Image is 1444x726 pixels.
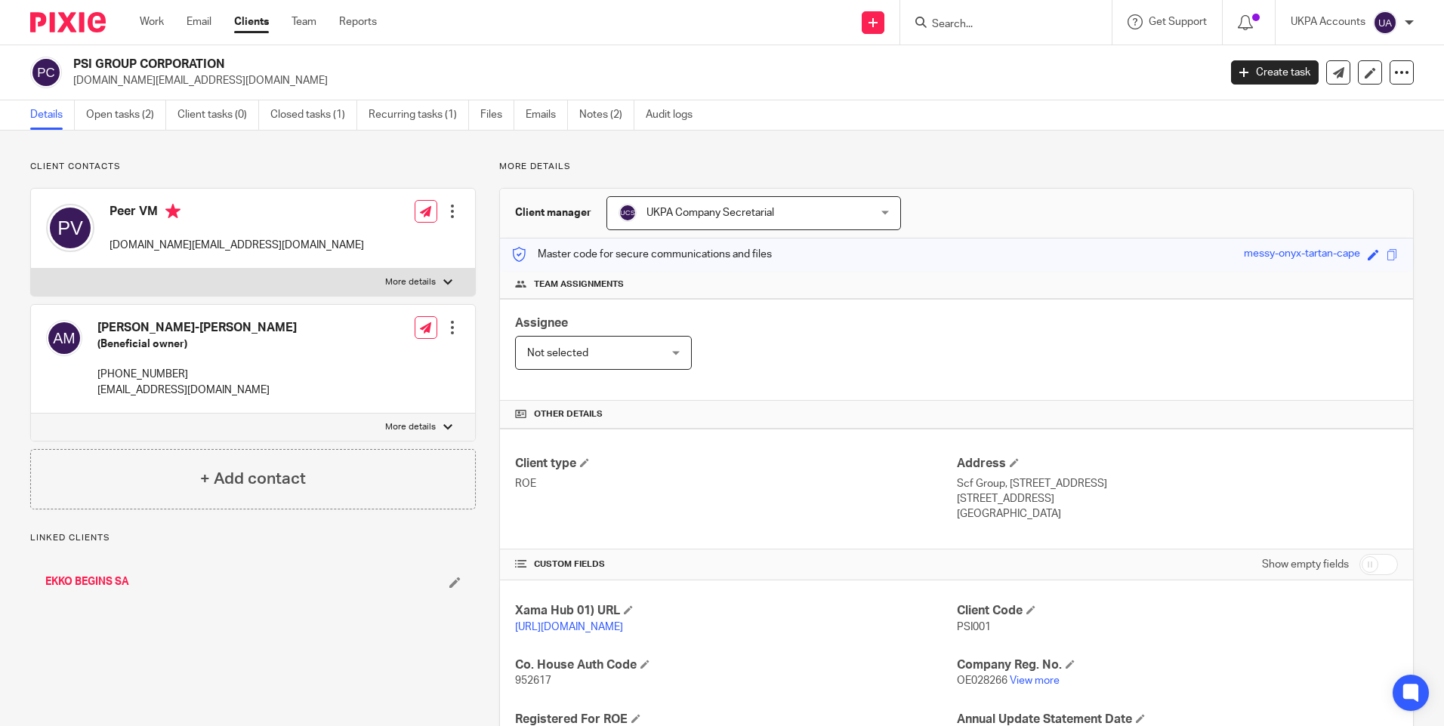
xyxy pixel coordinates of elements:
h4: Xama Hub 01) URL [515,603,956,619]
span: Other details [534,408,603,420]
p: [EMAIL_ADDRESS][DOMAIN_NAME] [97,383,297,398]
h4: CUSTOM FIELDS [515,558,956,571]
h3: Client manager [515,205,591,220]
p: More details [499,161,1414,173]
p: [DOMAIN_NAME][EMAIL_ADDRESS][DOMAIN_NAME] [73,73,1208,88]
p: Master code for secure communications and files [511,247,772,262]
h4: Address [957,456,1398,472]
a: Work [140,14,164,29]
a: Email [187,14,211,29]
img: svg%3E [30,57,62,88]
p: [PHONE_NUMBER] [97,367,297,382]
p: ROE [515,476,956,491]
p: [GEOGRAPHIC_DATA] [957,506,1398,521]
a: View more [1010,675,1060,686]
h4: Peer VM [110,204,364,223]
i: Primary [165,204,180,219]
label: Show empty fields [1262,557,1349,572]
span: Team assignments [534,278,624,291]
h5: (Beneficial owner) [97,337,297,352]
span: 952617 [515,675,551,686]
a: Open tasks (2) [86,100,166,130]
h4: + Add contact [200,467,306,491]
a: EKKO BEGINS SA [45,574,129,589]
p: More details [385,276,436,288]
p: [STREET_ADDRESS] [957,491,1398,506]
h4: Client Code [957,603,1398,619]
span: PSI001 [957,622,991,632]
a: [URL][DOMAIN_NAME] [515,622,623,632]
img: svg%3E [46,204,94,252]
h4: Client type [515,456,956,472]
a: Create task [1231,60,1319,85]
span: Not selected [527,348,588,358]
a: Details [30,100,75,130]
p: [DOMAIN_NAME][EMAIL_ADDRESS][DOMAIN_NAME] [110,238,364,253]
p: Scf Group, [STREET_ADDRESS] [957,476,1398,491]
a: Clients [234,14,269,29]
a: Notes (2) [579,100,634,130]
p: UKPA Accounts [1291,14,1365,29]
div: messy-onyx-tartan-cape [1244,246,1360,263]
img: Pixie [30,12,106,32]
span: OE028266 [957,675,1007,686]
span: UKPA Company Secretarial [646,208,774,218]
p: Linked clients [30,532,476,544]
a: Emails [526,100,568,130]
a: Closed tasks (1) [270,100,357,130]
img: svg%3E [619,204,637,222]
a: Recurring tasks (1) [369,100,469,130]
h4: Co. House Auth Code [515,657,956,673]
a: Client tasks (0) [177,100,259,130]
span: Get Support [1149,17,1207,27]
img: svg%3E [46,320,82,356]
p: Client contacts [30,161,476,173]
input: Search [930,18,1066,32]
span: Assignee [515,317,568,329]
h4: [PERSON_NAME]-[PERSON_NAME] [97,320,297,336]
a: Reports [339,14,377,29]
img: svg%3E [1373,11,1397,35]
a: Audit logs [646,100,704,130]
a: Files [480,100,514,130]
a: Team [292,14,316,29]
h4: Company Reg. No. [957,657,1398,673]
p: More details [385,421,436,433]
h2: PSI GROUP CORPORATION [73,57,981,72]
